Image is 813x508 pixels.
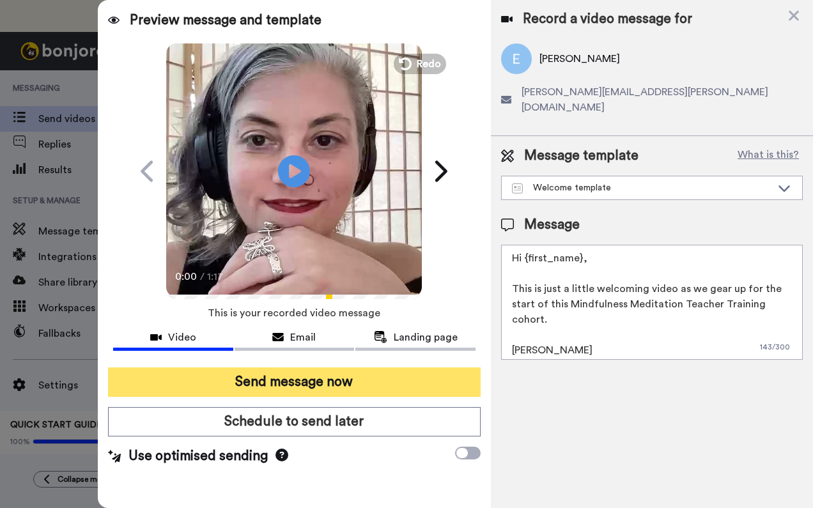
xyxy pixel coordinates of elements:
textarea: Hi {first_name}, This is just a little welcoming video as we gear up for the start of this Mindfu... [501,245,803,360]
button: Send message now [108,367,481,397]
img: Message-temps.svg [512,183,523,194]
div: Welcome template [512,181,771,194]
span: Landing page [394,330,458,345]
span: Video [168,330,196,345]
button: What is this? [734,146,803,165]
span: / [200,269,205,284]
span: Message template [524,146,639,165]
span: This is your recorded video message [208,299,380,327]
span: Use optimised sending [128,447,268,466]
span: 1:17 [207,269,229,284]
button: Schedule to send later [108,407,481,436]
span: Email [290,330,316,345]
span: 0:00 [175,269,197,284]
span: Message [524,215,580,235]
